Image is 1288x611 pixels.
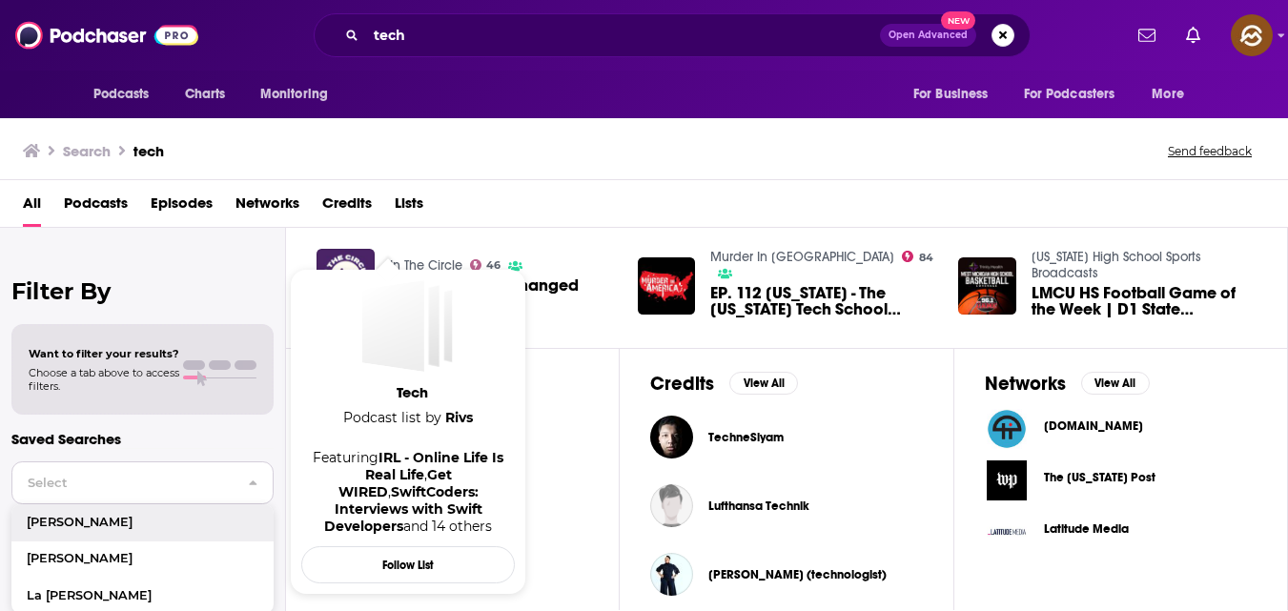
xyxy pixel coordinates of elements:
a: Rivs [445,409,473,426]
span: Open Advanced [889,31,968,40]
span: Charts [185,81,226,108]
a: Networks [235,188,299,227]
div: Search podcasts, credits, & more... [314,13,1031,57]
a: IRL - Online Life Is Real Life [365,449,504,483]
button: open menu [1138,76,1208,112]
img: Lufthansa Technik [650,484,693,527]
span: Select [12,477,233,489]
button: Kimberly Bryant (technologist)Kimberly Bryant (technologist) [650,544,922,605]
a: LMCU HS Football Game of the Week | D1 State Championship | Hudsonville vs. Detroit Cass Tech [1032,285,1257,317]
span: [PERSON_NAME] (technologist) [708,567,887,582]
a: Lufthansa Technik [708,499,809,514]
button: Open AdvancedNew [880,24,976,47]
span: La [PERSON_NAME] [27,590,211,602]
a: Lists [395,188,423,227]
button: View All [729,372,798,395]
button: Show profile menu [1231,14,1273,56]
a: Show notifications dropdown [1131,19,1163,51]
span: Latitude Media [1044,521,1129,537]
span: New [941,11,975,30]
span: More [1152,81,1184,108]
a: NetworksView All [985,372,1150,396]
img: Latitude Media logo [985,510,1029,554]
button: Lufthansa TechnikLufthansa Technik [650,476,922,537]
a: Tech [305,383,519,409]
span: , [424,466,427,483]
button: open menu [247,76,353,112]
a: All [23,188,41,227]
img: LMCU HS Football Game of the Week | D1 State Championship | Hudsonville vs. Detroit Cass Tech [958,257,1016,316]
a: 84 [902,251,933,262]
button: open menu [80,76,174,112]
span: Choose a tab above to access filters. [29,366,179,393]
p: Saved Searches [11,430,274,448]
img: EP. 112 VIRGINIA - The Virginia Tech School Shooting, PT. 2: The Massacre [638,257,696,316]
span: [DOMAIN_NAME] [1044,418,1143,434]
a: The Washington Post logoThe [US_STATE] Post [985,458,1257,502]
span: 84 [919,254,933,262]
div: Featuring and 14 others [309,449,507,535]
a: Charts [173,76,237,112]
a: Murder In America [710,249,894,265]
button: View All [1081,372,1150,395]
img: TechneSiyam [650,416,693,458]
a: SwiftCoders: Interviews with Swift Developers [324,483,482,535]
input: Search podcasts, credits, & more... [366,20,880,51]
h2: Filter By [11,277,274,305]
span: Logged in as hey85204 [1231,14,1273,56]
img: Podchaser - Follow, Share and Rate Podcasts [15,17,198,53]
span: Monitoring [260,81,328,108]
a: EP. 112 VIRGINIA - The Virginia Tech School Shooting, PT. 2: The Massacre [710,285,935,317]
button: Follow List [301,546,515,583]
h3: tech [133,142,164,160]
a: Latitude Media logoLatitude Media [985,510,1257,554]
span: , [388,483,391,500]
a: Michigan High School Sports Broadcasts [1032,249,1201,281]
span: Podcast list by [336,409,480,426]
span: For Podcasters [1024,81,1115,108]
a: TechneSiyam [708,430,784,445]
button: Select [11,461,274,504]
a: Podcasts [64,188,128,227]
h2: Credits [650,372,714,396]
button: open menu [900,76,1012,112]
span: EP. 112 [US_STATE] - The [US_STATE] Tech School Shooting, PT. 2: The Massacre [710,285,935,317]
a: Credits [322,188,372,227]
img: User Profile [1231,14,1273,56]
a: Tech [362,280,454,372]
a: TWiT.tv logo[DOMAIN_NAME] [985,407,1257,451]
a: Kimberly Bryant (technologist) [708,567,887,582]
button: TechneSiyamTechneSiyam [650,407,922,468]
img: The Washington Post logo [985,458,1029,502]
img: TWiT.tv logo [985,407,1029,451]
img: The Game Just Changed [317,249,375,307]
span: The [US_STATE] Post [1044,470,1155,485]
a: Kimberly Bryant (technologist) [650,553,693,596]
h3: Search [63,142,111,160]
span: Tech [305,383,519,401]
span: [PERSON_NAME] [27,517,211,529]
a: Episodes [151,188,213,227]
a: Show notifications dropdown [1178,19,1208,51]
a: Get WIRED [338,466,452,500]
span: For Business [913,81,989,108]
span: Want to filter your results? [29,347,179,360]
